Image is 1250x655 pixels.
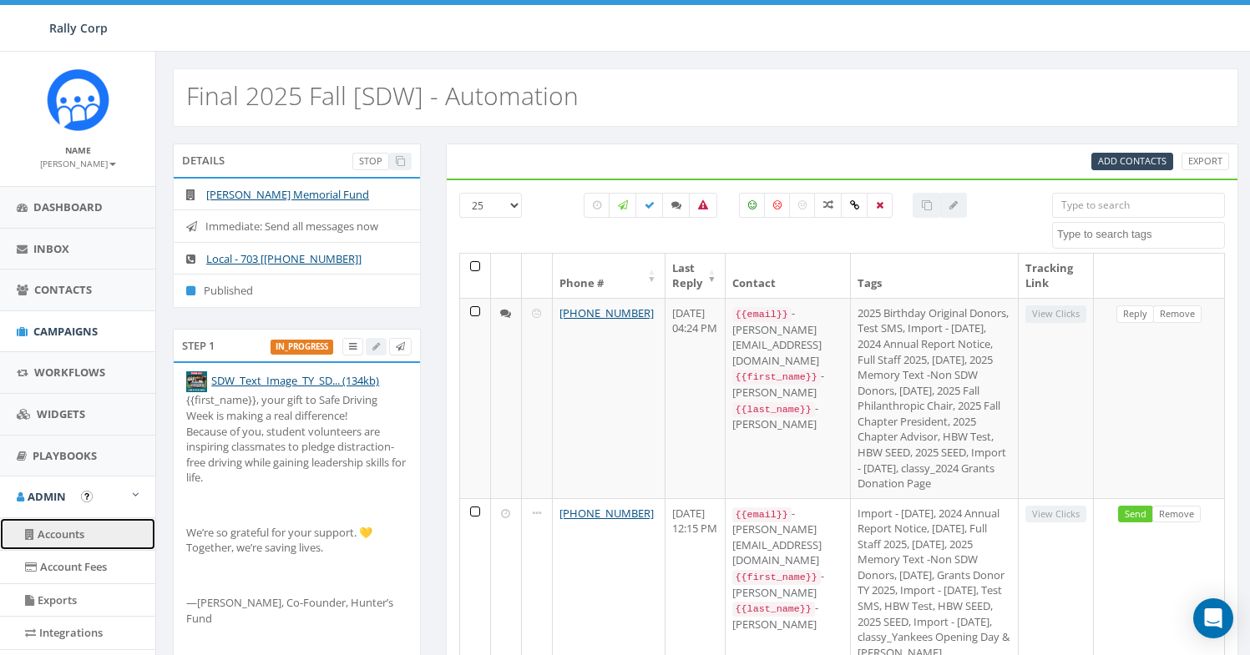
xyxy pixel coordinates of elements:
a: [PERSON_NAME] [40,155,116,170]
label: Link Clicked [841,193,868,218]
div: Step 1 [173,329,421,362]
label: Bounced [689,193,717,218]
a: Export [1182,153,1229,170]
code: {{first_name}} [732,570,821,585]
a: [PERSON_NAME] Memorial Fund [206,187,369,202]
i: Immediate: Send all messages now [186,221,205,232]
span: Inbox [33,241,69,256]
p: We’re so grateful for your support. 💛 Together, we’re saving lives. [186,525,407,556]
a: [PHONE_NUMBER] [559,305,654,320]
a: Send [1118,506,1153,523]
label: Neutral [789,193,816,218]
div: Details [173,144,421,177]
p: —[PERSON_NAME], Co-Founder, Hunter’s Fund [186,595,407,626]
code: {{first_name}} [732,370,821,385]
span: Widgets [37,406,85,421]
span: Playbooks [33,448,97,463]
label: Mixed [814,193,843,218]
input: Type to search [1052,193,1225,218]
span: Admin [28,489,66,504]
code: {{last_name}} [732,402,815,417]
label: Delivered [635,193,664,218]
label: Sending [609,193,637,218]
a: SDW_Text_Image_TY_SD... (134kb) [211,373,379,388]
li: Immediate: Send all messages now [174,209,420,243]
label: Negative [764,193,791,218]
th: Tracking Link [1019,254,1094,298]
a: Add Contacts [1091,153,1173,170]
small: Name [65,144,91,156]
span: Workflows [34,365,105,380]
label: Positive [739,193,766,218]
button: Open In-App Guide [81,491,93,502]
label: in_progress [271,340,333,355]
label: Removed [867,193,893,218]
i: Published [186,285,204,296]
th: Contact [726,254,851,298]
a: Reply [1116,305,1154,323]
img: Icon_1.png [47,68,109,131]
span: Send Test Message [396,340,405,352]
span: Add Contacts [1098,154,1166,167]
small: [PERSON_NAME] [40,158,116,169]
p: {{first_name}}, your gift to Safe Driving Week is making a real difference! Because of you, stude... [186,392,407,485]
a: [PHONE_NUMBER] [559,506,654,521]
a: Remove [1152,506,1201,523]
a: Remove [1153,305,1202,323]
div: - [PERSON_NAME] [732,600,843,632]
div: - [PERSON_NAME] [732,568,843,600]
label: Pending [584,193,610,218]
th: Tags [851,254,1019,298]
code: {{last_name}} [732,602,815,617]
li: Published [174,274,420,307]
span: Contacts [34,282,92,297]
h2: Final 2025 Fall [SDW] - Automation [186,82,579,109]
span: CSV files only [1098,154,1166,167]
span: View Campaign Delivery Statistics [349,340,357,352]
code: {{email}} [732,507,792,522]
span: Campaigns [33,324,98,339]
label: Replied [662,193,691,218]
th: Last Reply: activate to sort column ascending [665,254,726,298]
a: Stop [352,153,389,170]
textarea: Search [1057,227,1224,242]
a: Local - 703 [[PHONE_NUMBER]] [206,251,362,266]
td: [DATE] 04:24 PM [665,298,726,498]
code: {{email}} [732,307,792,322]
div: Open Intercom Messenger [1193,598,1233,638]
div: - [PERSON_NAME][EMAIL_ADDRESS][DOMAIN_NAME] [732,305,843,368]
div: - [PERSON_NAME][EMAIL_ADDRESS][DOMAIN_NAME] [732,506,843,568]
td: 2025 Birthday Original Donors, Test SMS, Import - [DATE], 2024 Annual Report Notice, Full Staff 2... [851,298,1019,498]
div: - [PERSON_NAME] [732,368,843,400]
span: Dashboard [33,199,103,214]
div: - [PERSON_NAME] [732,401,843,432]
span: Rally Corp [49,20,108,36]
th: Phone #: activate to sort column ascending [553,254,665,298]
